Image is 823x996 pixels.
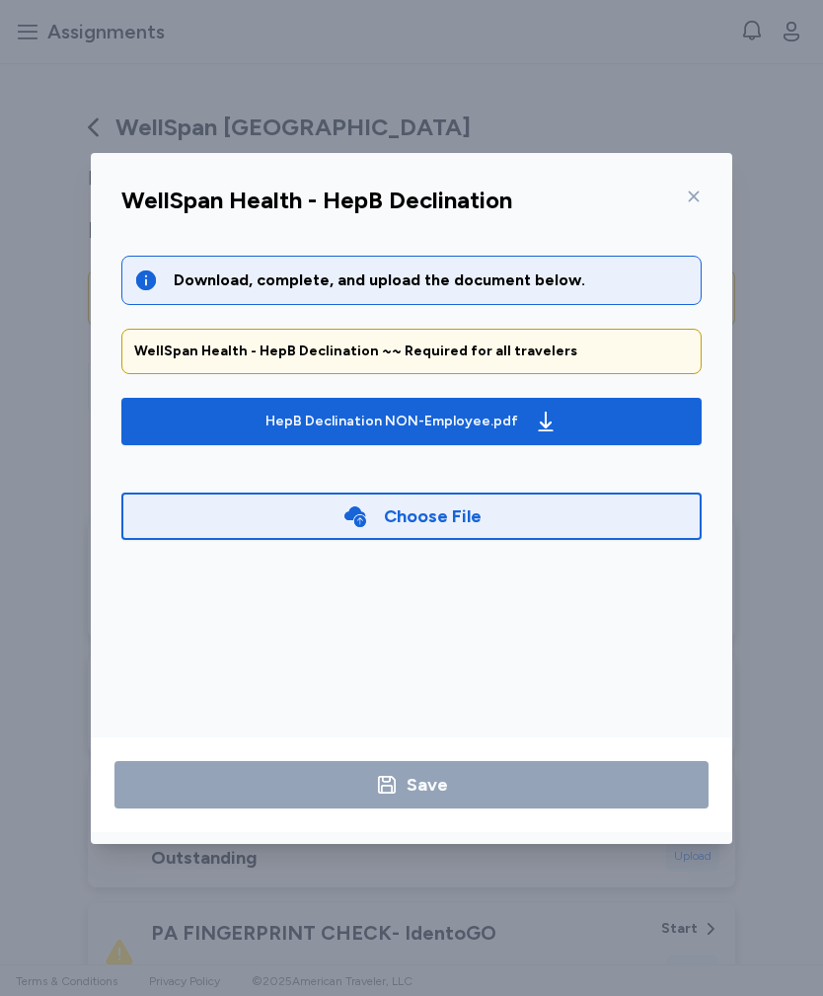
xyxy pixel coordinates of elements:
button: Save [114,761,709,808]
div: Download, complete, and upload the document below. [174,268,689,292]
div: Choose File [384,502,482,530]
div: WellSpan Health - HepB Declination ~~ Required for all travelers [134,342,689,361]
div: WellSpan Health - HepB Declination [121,185,512,216]
button: HepB Declination NON-Employee.pdf [121,398,702,445]
div: Save [407,771,448,799]
div: HepB Declination NON-Employee.pdf [265,412,518,431]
